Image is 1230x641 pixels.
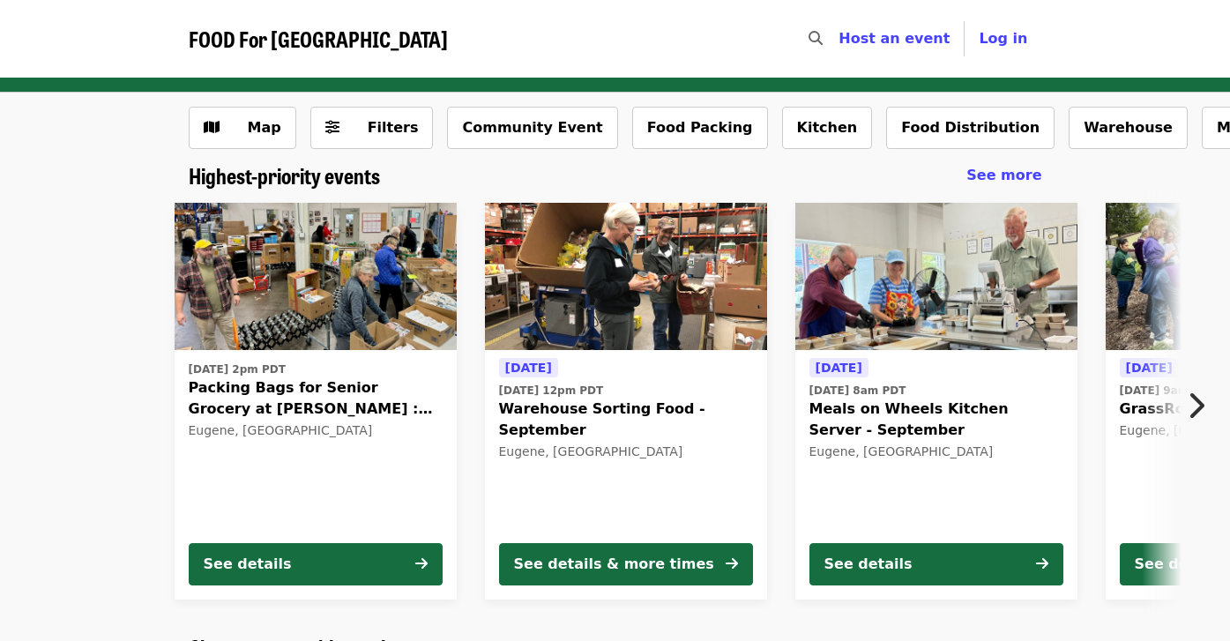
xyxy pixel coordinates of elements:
[505,361,552,375] span: [DATE]
[1120,383,1217,399] time: [DATE] 9am PDT
[325,119,339,136] i: sliders-h icon
[189,423,443,438] div: Eugene, [GEOGRAPHIC_DATA]
[189,361,286,377] time: [DATE] 2pm PDT
[1036,555,1048,572] i: arrow-right icon
[824,554,913,575] div: See details
[310,107,434,149] button: Filters (0 selected)
[1069,107,1188,149] button: Warehouse
[809,543,1063,585] button: See details
[979,30,1027,47] span: Log in
[189,377,443,420] span: Packing Bags for Senior Grocery at [PERSON_NAME] : October
[839,30,950,47] a: Host an event
[809,444,1063,459] div: Eugene, [GEOGRAPHIC_DATA]
[248,119,281,136] span: Map
[782,107,873,149] button: Kitchen
[499,543,753,585] button: See details & more times
[175,203,457,600] a: See details for "Packing Bags for Senior Grocery at Bailey Hill : October"
[189,26,448,52] a: FOOD For [GEOGRAPHIC_DATA]
[189,163,380,189] a: Highest-priority events
[816,361,862,375] span: [DATE]
[204,119,220,136] i: map icon
[795,203,1077,351] img: Meals on Wheels Kitchen Server - September organized by FOOD For Lane County
[726,555,738,572] i: arrow-right icon
[966,165,1041,186] a: See more
[368,119,419,136] span: Filters
[809,399,1063,441] span: Meals on Wheels Kitchen Server - September
[809,30,823,47] i: search icon
[175,163,1056,189] div: Highest-priority events
[1126,361,1173,375] span: [DATE]
[1187,389,1204,422] i: chevron-right icon
[485,203,767,600] a: See details for "Warehouse Sorting Food - September"
[415,555,428,572] i: arrow-right icon
[886,107,1055,149] button: Food Distribution
[1172,381,1230,430] button: Next item
[447,107,617,149] button: Community Event
[809,383,906,399] time: [DATE] 8am PDT
[833,18,847,60] input: Search
[175,203,457,351] img: Packing Bags for Senior Grocery at Bailey Hill : October organized by FOOD For Lane County
[485,203,767,351] img: Warehouse Sorting Food - September organized by FOOD For Lane County
[189,23,448,54] span: FOOD For [GEOGRAPHIC_DATA]
[965,21,1041,56] button: Log in
[204,554,292,575] div: See details
[499,383,604,399] time: [DATE] 12pm PDT
[189,160,380,190] span: Highest-priority events
[189,107,296,149] button: Show map view
[514,554,714,575] div: See details & more times
[189,543,443,585] button: See details
[499,399,753,441] span: Warehouse Sorting Food - September
[632,107,768,149] button: Food Packing
[795,203,1077,600] a: See details for "Meals on Wheels Kitchen Server - September"
[966,167,1041,183] span: See more
[499,444,753,459] div: Eugene, [GEOGRAPHIC_DATA]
